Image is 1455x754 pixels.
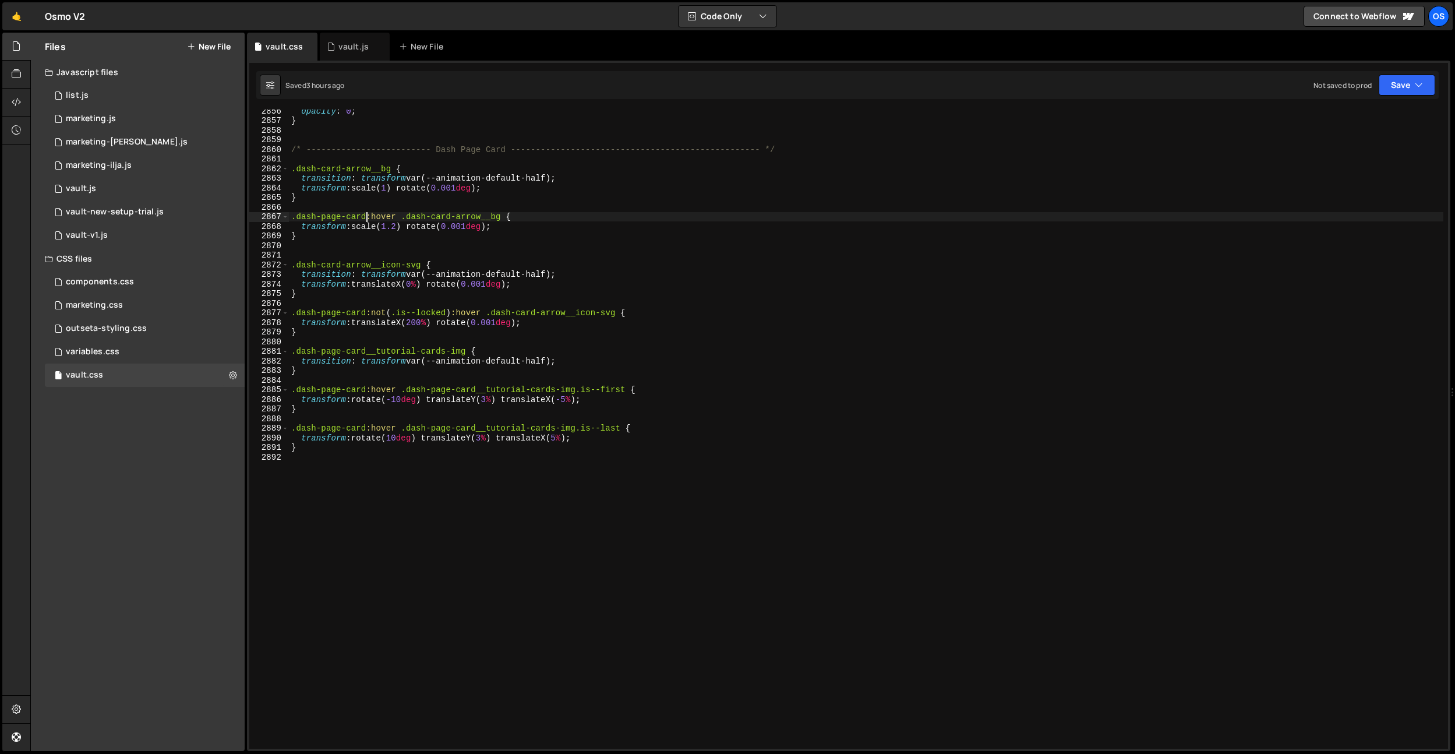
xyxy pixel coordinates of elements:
[45,84,245,107] div: 16596/45151.js
[249,337,289,347] div: 2880
[45,200,245,224] div: 16596/45152.js
[249,376,289,386] div: 2884
[306,80,345,90] div: 3 hours ago
[1428,6,1449,27] a: Os
[249,203,289,213] div: 2866
[249,154,289,164] div: 2861
[45,317,245,340] div: 16596/45156.css
[66,160,132,171] div: marketing-ilja.js
[249,327,289,337] div: 2879
[45,340,245,364] div: 16596/45154.css
[45,177,245,200] div: 16596/45133.js
[249,260,289,270] div: 2872
[66,370,103,380] div: vault.css
[249,434,289,443] div: 2890
[249,357,289,367] div: 2882
[66,323,147,334] div: outseta-styling.css
[249,174,289,184] div: 2863
[249,280,289,290] div: 2874
[249,193,289,203] div: 2865
[45,224,245,247] div: 16596/45132.js
[249,241,289,251] div: 2870
[45,294,245,317] div: 16596/45446.css
[249,212,289,222] div: 2867
[249,414,289,424] div: 2888
[66,230,108,241] div: vault-v1.js
[285,80,345,90] div: Saved
[1304,6,1425,27] a: Connect to Webflow
[249,289,289,299] div: 2875
[249,318,289,328] div: 2878
[249,135,289,145] div: 2859
[249,308,289,318] div: 2877
[249,453,289,463] div: 2892
[249,164,289,174] div: 2862
[66,277,134,287] div: components.css
[45,364,245,387] div: 16596/45153.css
[399,41,448,52] div: New File
[249,270,289,280] div: 2873
[45,154,245,177] div: 16596/45423.js
[66,347,119,357] div: variables.css
[66,137,188,147] div: marketing-[PERSON_NAME].js
[249,251,289,260] div: 2871
[2,2,31,30] a: 🤙
[1379,75,1435,96] button: Save
[266,41,303,52] div: vault.css
[1313,80,1372,90] div: Not saved to prod
[249,126,289,136] div: 2858
[249,385,289,395] div: 2885
[31,247,245,270] div: CSS files
[66,114,116,124] div: marketing.js
[249,366,289,376] div: 2883
[31,61,245,84] div: Javascript files
[249,395,289,405] div: 2886
[249,424,289,434] div: 2889
[249,347,289,357] div: 2881
[187,42,231,51] button: New File
[66,184,96,194] div: vault.js
[45,40,66,53] h2: Files
[249,116,289,126] div: 2857
[338,41,369,52] div: vault.js
[249,299,289,309] div: 2876
[66,90,89,101] div: list.js
[45,9,85,23] div: Osmo V2
[45,107,245,131] div: 16596/45422.js
[66,207,164,217] div: vault-new-setup-trial.js
[45,131,245,154] div: 16596/45424.js
[249,404,289,414] div: 2887
[45,270,245,294] div: 16596/45511.css
[66,300,123,311] div: marketing.css
[679,6,776,27] button: Code Only
[249,184,289,193] div: 2864
[249,222,289,232] div: 2868
[249,231,289,241] div: 2869
[249,443,289,453] div: 2891
[249,107,289,117] div: 2856
[249,145,289,155] div: 2860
